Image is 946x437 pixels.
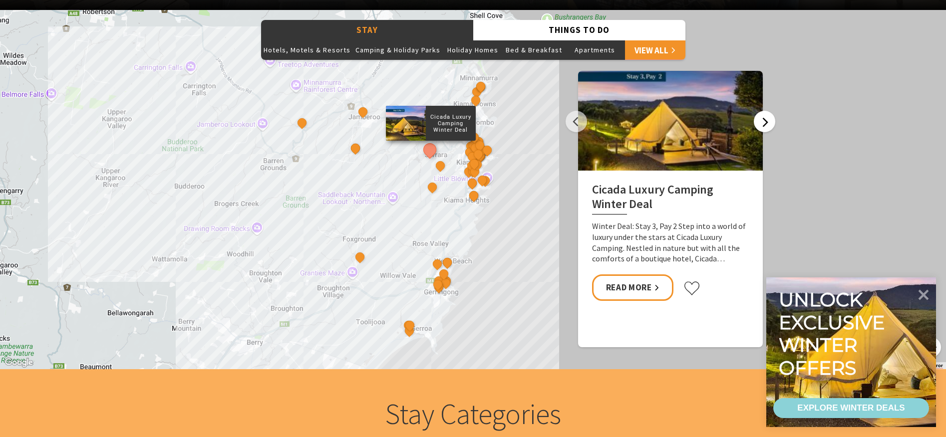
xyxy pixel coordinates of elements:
[356,105,369,118] button: See detail about Jamberoo Pub and Saleyard Motel
[2,356,35,369] img: Google
[683,281,700,296] button: Click to favourite Cicada Luxury Camping Winter Deal
[353,40,443,60] button: Camping & Holiday Parks
[481,144,494,157] button: See detail about Kiama Harbour Cabins
[503,40,565,60] button: Bed & Breakfast
[434,159,447,172] button: See detail about Greyleigh Kiama
[437,267,450,280] button: See detail about Werri Beach Holiday Park
[466,177,479,190] button: See detail about BIG4 Easts Beach Holiday Park
[353,250,366,263] button: See detail about EagleView Park
[473,20,685,40] button: Things To Do
[566,111,587,132] button: Previous
[296,116,309,129] button: See detail about The Lodge Jamberoo Resort and Spa
[278,397,669,432] h2: Stay Categories
[625,40,685,60] a: View All
[420,141,439,159] button: See detail about Cicada Luxury Camping Winter Deal
[467,131,480,144] button: See detail about Bombo Hideaway
[261,40,353,60] button: Hotels, Motels & Resorts
[261,20,473,40] button: Stay
[754,111,775,132] button: Next
[441,256,454,269] button: See detail about Sundara Beach House
[476,174,489,187] button: See detail about Amaroo Kiama
[474,80,487,93] button: See detail about Johnson Street Beach House
[425,181,438,194] button: See detail about Saddleback Grove
[431,257,444,270] button: See detail about Mercure Gerringong Resort
[425,112,475,135] p: Cicada Luxury Camping Winter Deal
[565,40,625,60] button: Apartments
[403,319,416,332] button: See detail about Discovery Parks - Gerroa
[592,221,749,264] p: Winter Deal: Stay 3, Pay 2 Step into a world of luxury under the stars at Cicada Luxury Camping. ...
[592,183,749,215] h2: Cicada Luxury Camping Winter Deal
[431,278,444,291] button: See detail about Coast and Country Holidays
[471,148,484,161] button: See detail about Nova Kiama
[468,157,481,170] button: See detail about Bikini Surf Beach Kiama
[2,356,35,369] a: Open this area in Google Maps (opens a new window)
[443,40,503,60] button: Holiday Homes
[432,280,445,293] button: See detail about Park Ridge Retreat
[797,398,905,418] div: EXPLORE WINTER DEALS
[779,288,889,379] div: Unlock exclusive winter offers
[468,165,481,178] button: See detail about Kendalls Beach Holiday Park
[773,398,929,418] a: EXPLORE WINTER DEALS
[403,324,416,337] button: See detail about Seven Mile Beach Holiday Park
[592,274,673,301] a: Read More
[469,94,482,107] button: See detail about Casa Mar Azul
[349,142,362,155] button: See detail about Jamberoo Valley Farm Cottages
[467,189,480,202] button: See detail about Bask at Loves Bay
